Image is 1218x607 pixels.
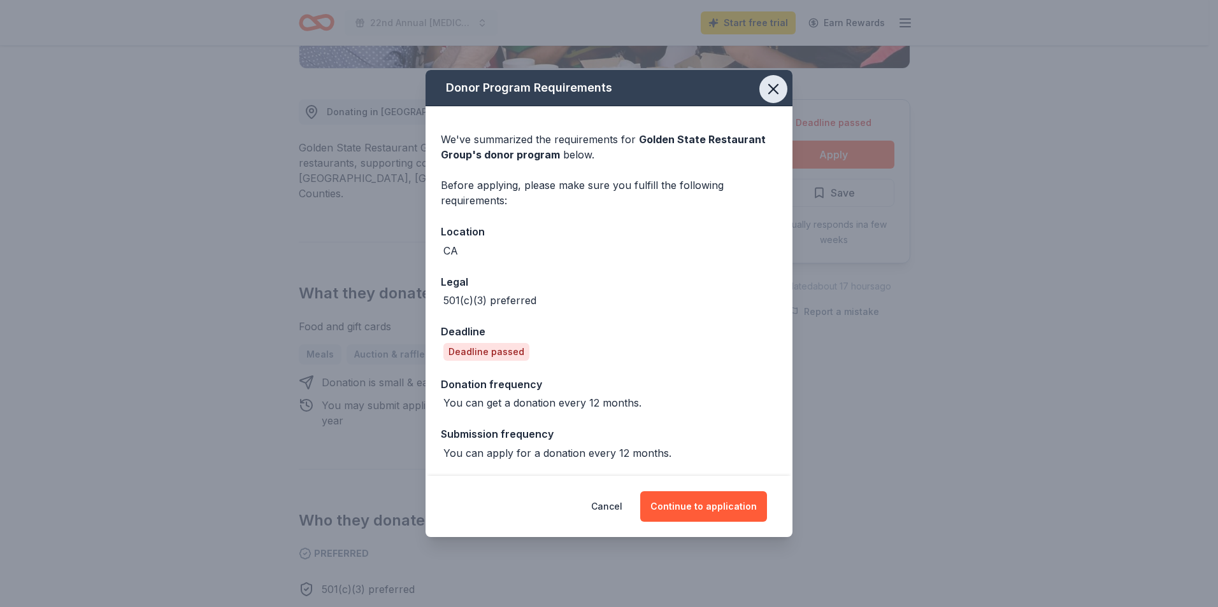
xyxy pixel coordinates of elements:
[443,343,529,361] div: Deadline passed
[441,426,777,442] div: Submission frequency
[426,70,792,106] div: Donor Program Requirements
[591,491,622,522] button: Cancel
[443,293,536,308] div: 501(c)(3) preferred
[441,223,777,240] div: Location
[441,376,777,393] div: Donation frequency
[640,491,767,522] button: Continue to application
[441,323,777,340] div: Deadline
[441,132,777,162] div: We've summarized the requirements for below.
[441,274,777,290] div: Legal
[441,178,777,208] div: Before applying, please make sure you fulfill the following requirements:
[443,395,641,410] div: You can get a donation every 12 months.
[443,445,671,461] div: You can apply for a donation every 12 months.
[443,243,458,258] div: CA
